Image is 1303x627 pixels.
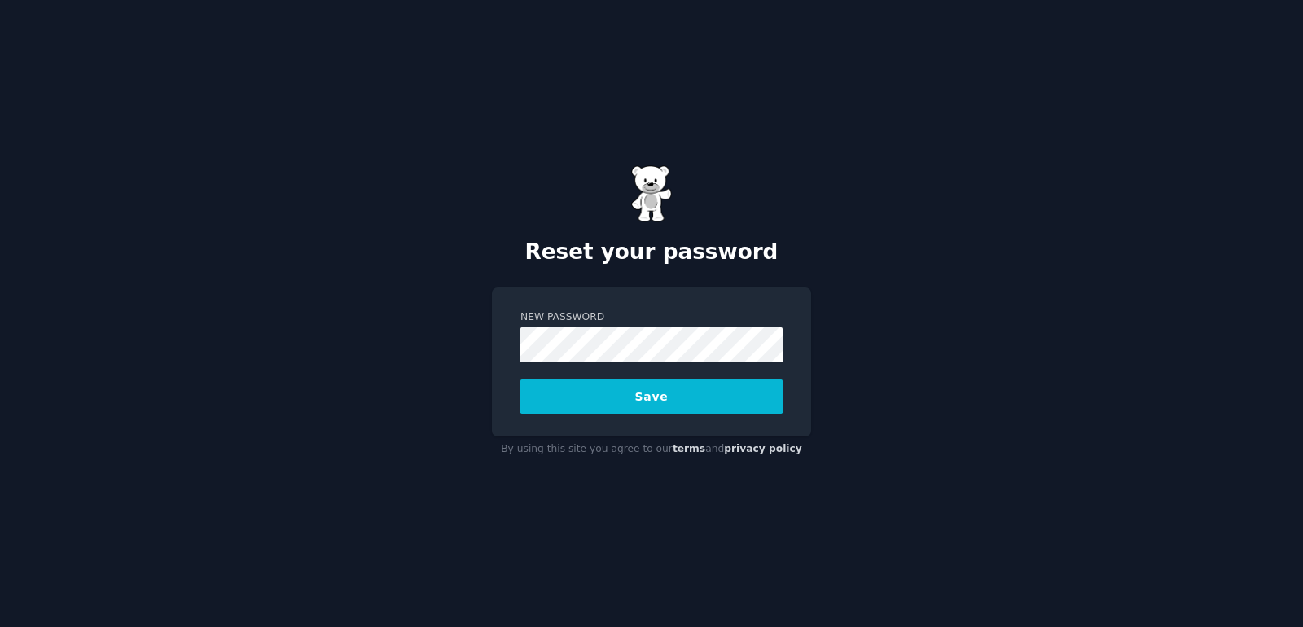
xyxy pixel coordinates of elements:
[673,443,705,454] a: terms
[492,239,811,265] h2: Reset your password
[520,310,783,325] label: New Password
[631,165,672,222] img: Gummy Bear
[520,379,783,414] button: Save
[724,443,802,454] a: privacy policy
[492,436,811,463] div: By using this site you agree to our and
